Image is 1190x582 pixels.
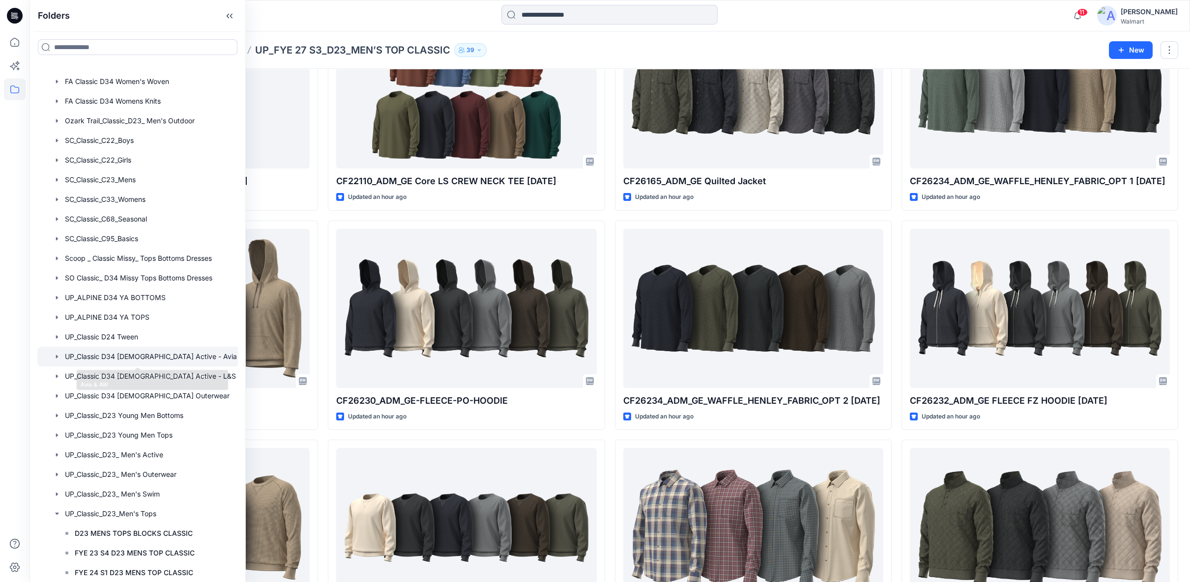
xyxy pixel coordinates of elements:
a: CF26165_ADM_GE Quilted Jacket [623,9,883,168]
a: CF22110_ADM_GE Core LS CREW NECK TEE 04OCT25 [336,9,596,168]
p: CF26234_ADM_GE_WAFFLE_HENLEY_FABRIC_OPT 1 [DATE] [910,174,1170,188]
p: D23 MENS TOPS BLOCKS CLASSIC [75,527,193,539]
p: FYE 23 S4 D23 MENS TOP CLASSIC [75,547,195,559]
p: CF26234_ADM_GE_WAFFLE_HENLEY_FABRIC_OPT 2 [DATE] [623,394,883,408]
a: CF26230_ADM_GE-FLEECE-PO-HOODIE [336,229,596,388]
button: New [1109,41,1153,59]
p: UP_FYE 27 S3_D23_MEN’S TOP CLASSIC [255,43,450,57]
p: Updated an hour ago [348,412,406,422]
button: 39 [454,43,487,57]
p: 39 [466,45,474,55]
div: Walmart [1121,18,1178,25]
a: CF26234_ADM_GE_WAFFLE_HENLEY_FABRIC_OPT 1 10OCT25 [910,9,1170,168]
a: CF26234_ADM_GE_WAFFLE_HENLEY_FABRIC_OPT 2 10OCT25 [623,229,883,388]
p: CF22110_ADM_GE Core LS CREW NECK TEE [DATE] [336,174,596,188]
p: CF26232_ADM_GE FLEECE FZ HOODIE [DATE] [910,394,1170,408]
a: CF26232_ADM_GE FLEECE FZ HOODIE 10OCT25 [910,229,1170,388]
p: FYE 24 S1 D23 MENS TOP CLASSIC [75,567,193,579]
p: Updated an hour ago [635,192,694,202]
p: CF26165_ADM_GE Quilted Jacket [623,174,883,188]
p: Updated an hour ago [922,412,980,422]
div: [PERSON_NAME] [1121,6,1178,18]
p: Updated an hour ago [635,412,694,422]
p: CF26230_ADM_GE-FLEECE-PO-HOODIE [336,394,596,408]
span: 11 [1077,8,1088,16]
p: Updated an hour ago [348,192,406,202]
p: Updated an hour ago [922,192,980,202]
img: avatar [1097,6,1117,26]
